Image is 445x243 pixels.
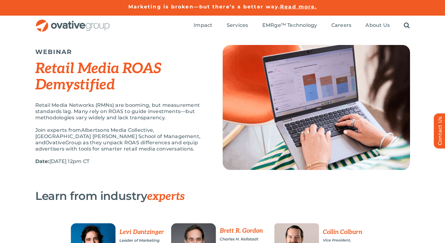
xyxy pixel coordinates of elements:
em: Retail Media ROAS Demystified [35,60,161,94]
a: About Us [365,22,390,29]
a: OG_Full_horizontal_RGB [35,19,110,25]
span: Careers [331,22,352,28]
span: About Us [365,22,390,28]
p: [DATE] 12pm CT [35,158,207,165]
nav: Menu [194,16,410,36]
img: Top Image (2) [223,45,410,170]
span: experts [147,190,185,203]
span: Services [227,22,248,28]
span: Albertsons Media Collective, [GEOGRAPHIC_DATA] [PERSON_NAME] School of Management, and [35,127,201,146]
span: EMRge™ Technology [262,22,317,28]
a: Impact [194,22,212,29]
a: Services [227,22,248,29]
p: Join experts from [35,127,207,152]
strong: Date: [35,158,49,164]
h5: WEBINAR [35,48,207,56]
p: Retail Media Networks (RMNs) are booming, but measurement standards lag. Many rely on ROAS to gui... [35,102,207,121]
span: Group as they unpack ROAS differences and equip advertisers with tools for smarter retail media c... [35,140,198,152]
span: Ovative [45,140,65,146]
a: Careers [331,22,352,29]
a: EMRge™ Technology [262,22,317,29]
a: Marketing is broken—but there’s a better way. [128,4,280,10]
span: Impact [194,22,212,28]
h3: Learn from industry [35,190,379,203]
a: Search [404,22,410,29]
a: Read more. [280,4,317,10]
